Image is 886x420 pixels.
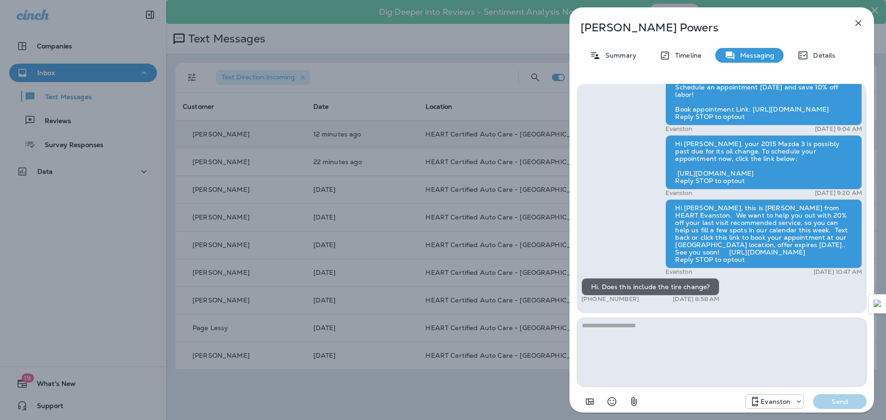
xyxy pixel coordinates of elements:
p: Timeline [670,52,701,59]
button: Select an emoji [603,392,621,411]
div: Hi [PERSON_NAME], your 2015 Mazda 3 is possibly past due for its oil change. To schedule your app... [665,135,862,189]
p: [PERSON_NAME] Powers [581,21,832,34]
p: Details [808,52,835,59]
p: [PHONE_NUMBER] [581,296,639,303]
img: Detect Auto [874,300,882,308]
div: Hi [PERSON_NAME], this is [PERSON_NAME] from HEART Evanston. We want to help you out with 20% off... [665,199,862,268]
button: Add in a premade template [581,392,599,411]
p: [DATE] 9:20 AM [815,189,862,197]
p: Evanston [760,398,790,405]
div: Hi. Does this include the tire change? [581,278,719,296]
div: +1 (847) 892-1225 [746,396,803,407]
p: Messaging [736,52,774,59]
p: [DATE] 8:58 AM [673,296,719,303]
p: Evanston [665,189,692,197]
p: Evanston [665,125,692,133]
p: [DATE] 10:47 AM [814,268,862,276]
p: Evanston [665,268,692,276]
p: Summary [601,52,636,59]
p: [DATE] 9:04 AM [815,125,862,133]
